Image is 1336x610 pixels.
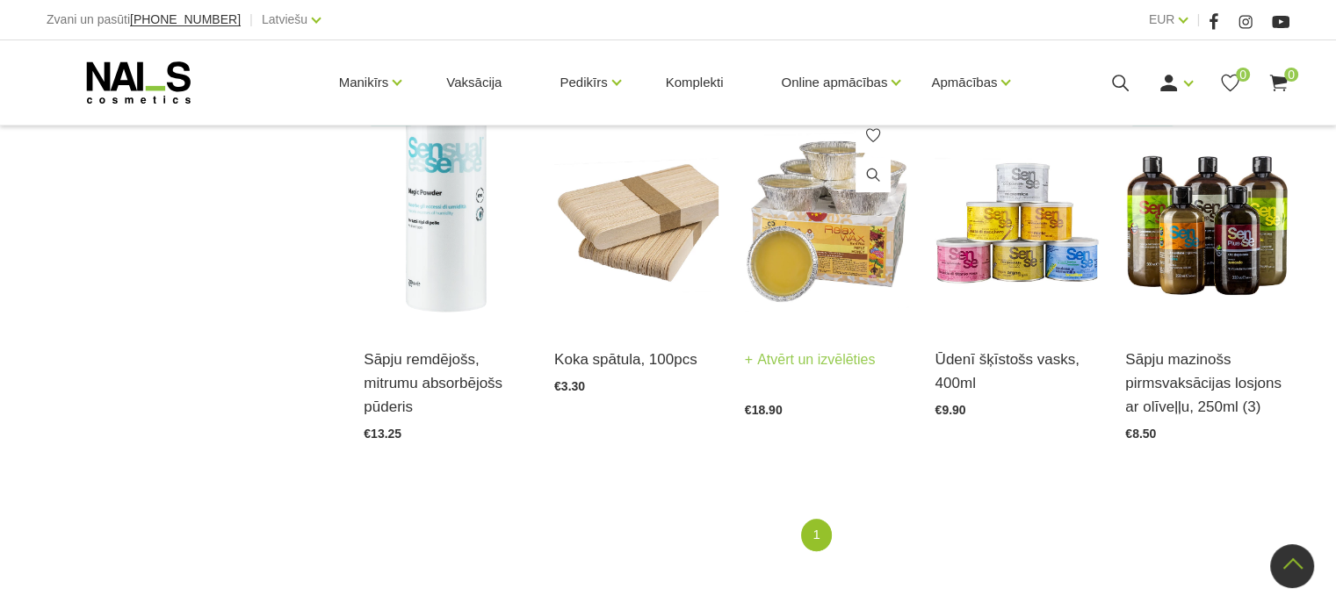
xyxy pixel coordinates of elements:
a: 0 [1219,72,1241,94]
a: Pedikīrs [560,47,607,118]
span: €18.90 [745,403,783,417]
a: Komplekti [652,40,738,125]
a: Ūdenī šķīstošs vasks, 400ml [935,348,1099,395]
nav: catalog-product-list [364,519,1289,551]
a: Vaksācija [432,40,516,125]
a: Koka spātula, 100pcs [554,348,719,371]
span: | [1196,9,1200,31]
span: €9.90 [935,403,965,417]
a: 1 [801,519,831,551]
a: Sāpju remdējošs, mitrumu absorbējošs pūderis [364,348,528,420]
a: 0 [1267,72,1289,94]
a: Apmācības [931,47,997,118]
span: 0 [1236,68,1250,82]
a: EUR [1149,9,1175,30]
span: | [249,9,253,31]
img: Sāpju mazinošs pirmsvaksācijas losjons ar olīveļļu (ar pretnovecošanas efektu)Antiseptisks, sāpju... [1125,100,1289,326]
a: Latviešu [262,9,307,30]
span: €3.30 [554,379,585,393]
a: Atvērt un izvēlēties [745,348,876,372]
span: 0 [1284,68,1298,82]
div: Zvani un pasūti [47,9,241,31]
span: €13.25 [364,427,401,441]
img: Sāpju remdējošs pūderis pulveris Magic PowderSāpju remdējošs, mitrumu absorbējošs pūderis, kas no... [364,100,528,326]
a: [PHONE_NUMBER] [130,13,241,26]
span: €8.50 [1125,427,1156,441]
img: Cietais vasks Karsto vasku produktu līnija, kuras pamatā ir jauna ražošanas formula, ļāva mums ra... [745,100,909,326]
img: Ūdenī šķīstošs vasksVasks ir piemērots gan jaunai, gan nobriedušai ādai, kam nepieciešama bieža e... [935,100,1099,326]
span: [PHONE_NUMBER] [130,12,241,26]
a: Sāpju mazinošs pirmsvaksācijas losjons ar olīveļļu, 250ml (3) [1125,348,1289,420]
img: Koka spātula, 100pcsm 150x18x1,6... [554,100,719,326]
a: Online apmācības [781,47,887,118]
a: Manikīrs [339,47,389,118]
